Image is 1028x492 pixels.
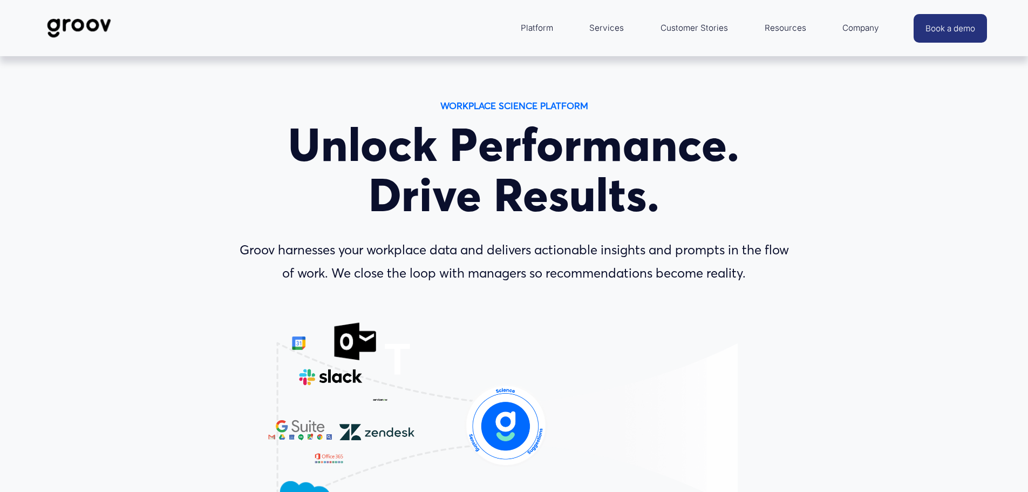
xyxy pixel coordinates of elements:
a: folder dropdown [837,15,884,41]
a: Book a demo [914,14,987,43]
span: Resources [765,21,806,36]
strong: WORKPLACE SCIENCE PLATFORM [440,100,588,111]
a: Customer Stories [655,15,733,41]
span: Platform [521,21,553,36]
h1: Unlock Performance. Drive Results. [232,120,796,220]
img: Groov | Workplace Science Platform | Unlock Performance | Drive Results [41,10,117,46]
a: folder dropdown [515,15,559,41]
a: Services [584,15,629,41]
span: Company [842,21,879,36]
a: folder dropdown [759,15,812,41]
p: Groov harnesses your workplace data and delivers actionable insights and prompts in the flow of w... [232,239,796,285]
